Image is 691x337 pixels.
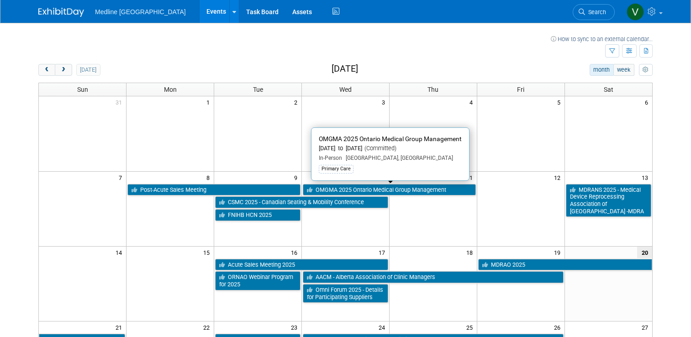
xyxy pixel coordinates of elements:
span: 19 [553,247,564,258]
span: 24 [378,321,389,333]
span: 5 [556,96,564,108]
span: 9 [293,172,301,183]
span: In-Person [319,155,342,161]
span: 1 [206,96,214,108]
img: Vahid Mohammadi [627,3,644,21]
a: AACM - Alberta Association of Clinic Managers [303,271,564,283]
span: 23 [290,321,301,333]
a: CSMC 2025 - Canadian Seating & Mobility Conference [215,196,388,208]
span: [GEOGRAPHIC_DATA], [GEOGRAPHIC_DATA] [342,155,453,161]
span: 8 [206,172,214,183]
span: 7 [118,172,126,183]
a: OMGMA 2025 Ontario Medical Group Management [303,184,476,196]
a: Acute Sales Meeting 2025 [215,259,388,271]
span: 13 [641,172,652,183]
span: 21 [115,321,126,333]
span: 11 [465,172,477,183]
span: 17 [378,247,389,258]
i: Personalize Calendar [643,67,649,73]
h2: [DATE] [332,64,358,74]
span: 26 [553,321,564,333]
span: 27 [641,321,652,333]
a: Post-Acute Sales Meeting [127,184,301,196]
button: prev [38,64,55,76]
span: 15 [202,247,214,258]
a: FNIHB HCN 2025 [215,209,301,221]
span: Sun [77,86,88,93]
span: OMGMA 2025 Ontario Medical Group Management [319,135,462,142]
span: 4 [469,96,477,108]
a: Search [573,4,615,20]
div: Primary Care [319,165,353,173]
span: 6 [644,96,652,108]
a: MDRAO 2025 [478,259,652,271]
a: MDRANS 2025 - Medical Device Reprocessing Association of [GEOGRAPHIC_DATA] -MDRA [566,184,651,217]
span: 16 [290,247,301,258]
span: Search [585,9,606,16]
div: [DATE] to [DATE] [319,145,462,153]
span: (Committed) [362,145,396,152]
span: 3 [381,96,389,108]
span: 22 [202,321,214,333]
span: 18 [465,247,477,258]
button: myCustomButton [639,64,653,76]
span: Sat [604,86,613,93]
span: Medline [GEOGRAPHIC_DATA] [95,8,186,16]
span: 12 [553,172,564,183]
span: Mon [164,86,177,93]
span: Fri [517,86,524,93]
span: 2 [293,96,301,108]
span: 25 [465,321,477,333]
button: next [55,64,72,76]
a: How to sync to an external calendar... [551,36,653,42]
button: week [613,64,634,76]
button: [DATE] [76,64,100,76]
a: ORNAO Webinar Program for 2025 [215,271,301,290]
span: 14 [115,247,126,258]
img: ExhibitDay [38,8,84,17]
span: Thu [427,86,438,93]
span: 20 [637,247,652,258]
span: Wed [339,86,352,93]
a: Omni Forum 2025 - Details for Participating Suppliers [303,284,388,303]
span: 31 [115,96,126,108]
span: Tue [253,86,263,93]
button: month [590,64,614,76]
